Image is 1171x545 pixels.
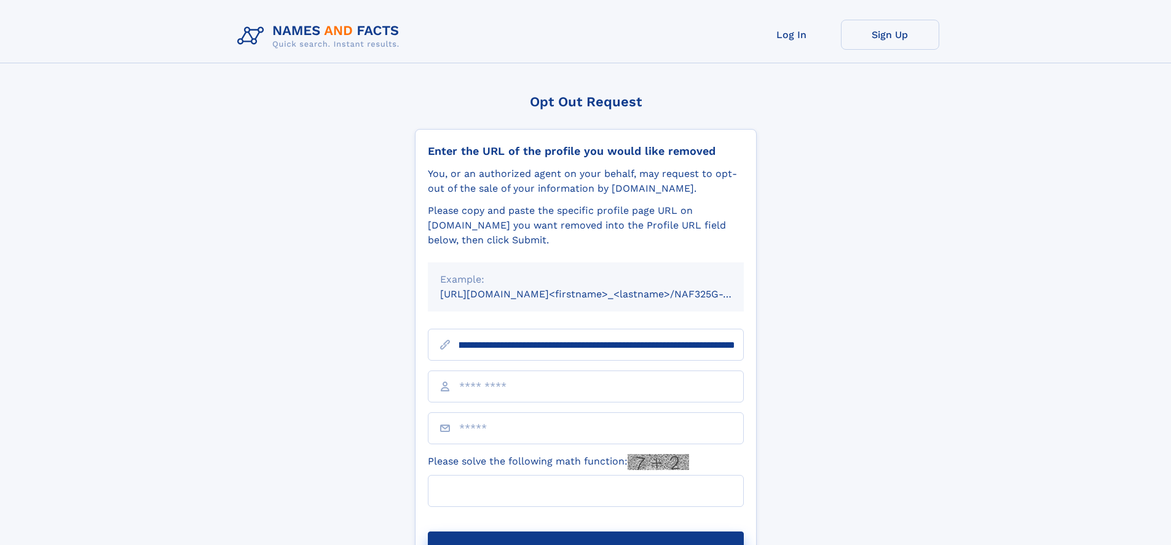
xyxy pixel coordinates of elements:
[232,20,409,53] img: Logo Names and Facts
[743,20,841,50] a: Log In
[440,288,767,300] small: [URL][DOMAIN_NAME]<firstname>_<lastname>/NAF325G-xxxxxxxx
[428,454,689,470] label: Please solve the following math function:
[415,94,757,109] div: Opt Out Request
[428,167,744,196] div: You, or an authorized agent on your behalf, may request to opt-out of the sale of your informatio...
[440,272,731,287] div: Example:
[428,203,744,248] div: Please copy and paste the specific profile page URL on [DOMAIN_NAME] you want removed into the Pr...
[841,20,939,50] a: Sign Up
[428,144,744,158] div: Enter the URL of the profile you would like removed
